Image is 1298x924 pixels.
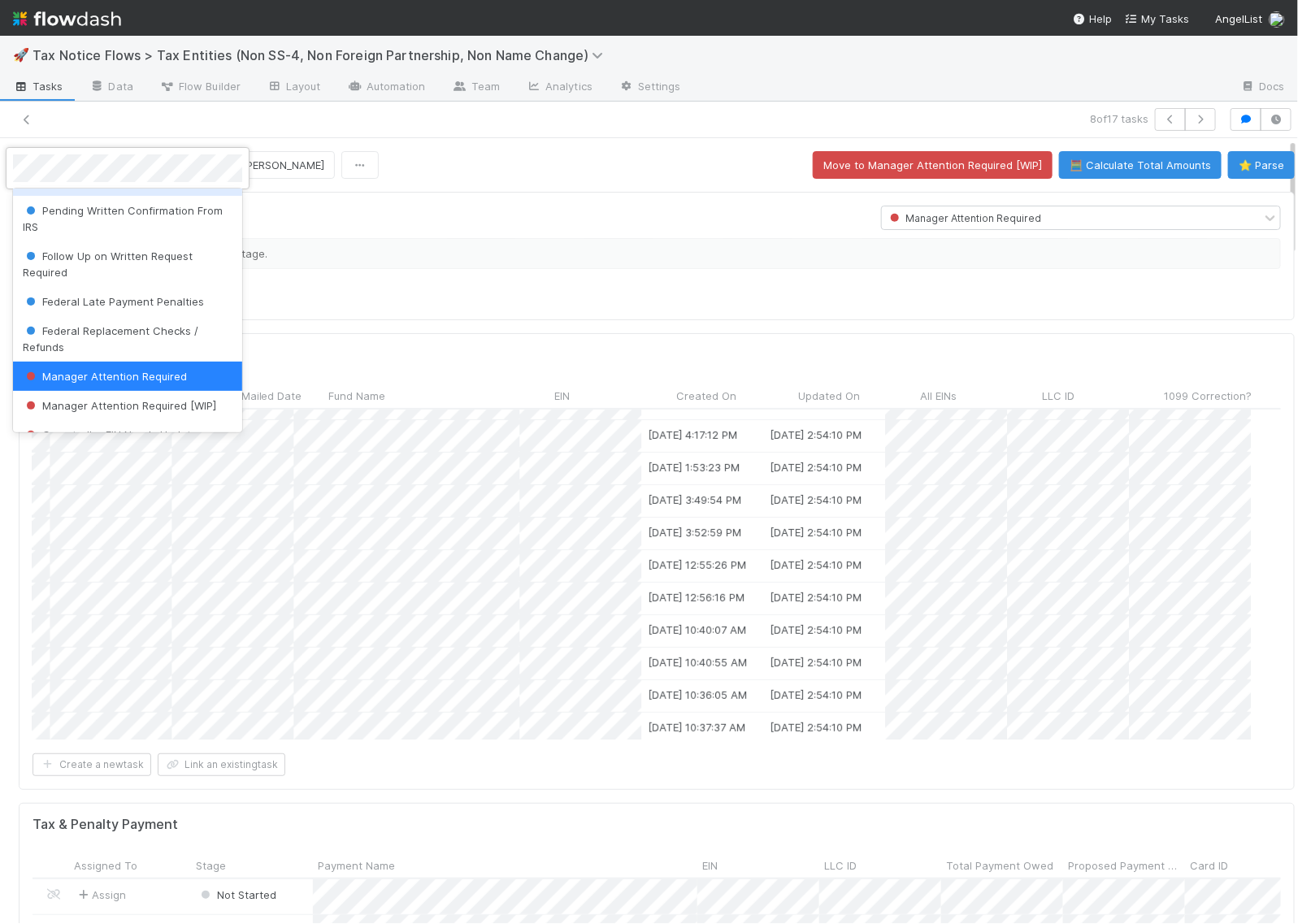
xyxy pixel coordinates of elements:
[23,295,204,308] span: Federal Late Payment Penalties
[23,428,198,441] span: Comptroller EIN Needs Update
[23,370,187,383] span: Manager Attention Required
[23,249,193,279] span: Follow Up on Written Request Required
[23,324,198,354] span: Federal Replacement Checks / Refunds
[23,204,223,233] span: Pending Written Confirmation From IRS
[23,399,216,412] span: Manager Attention Required [WIP]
